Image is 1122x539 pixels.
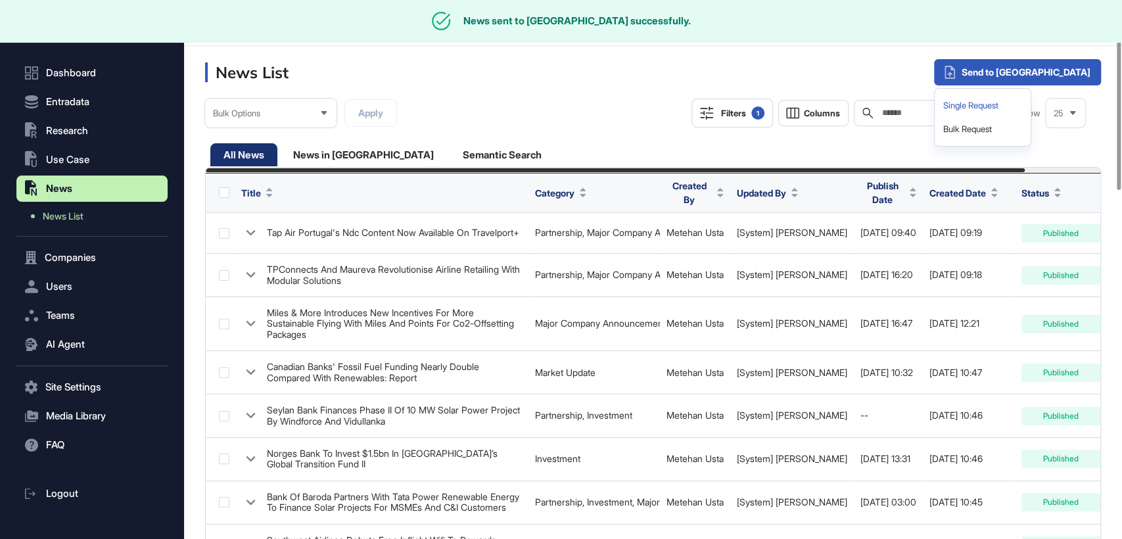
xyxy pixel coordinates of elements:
[929,227,1008,238] div: [DATE] 09:19
[860,227,916,238] div: [DATE] 09:40
[737,269,847,280] a: [System] [PERSON_NAME]
[737,453,847,464] a: [System] [PERSON_NAME]
[929,186,998,200] button: Created Date
[1021,186,1061,200] button: Status
[860,269,916,280] div: [DATE] 16:20
[778,100,849,126] button: Columns
[666,453,724,464] a: Metehan Usta
[535,497,653,507] div: Partnership, Investment, Major Company Announcement
[929,367,1008,378] div: [DATE] 10:47
[940,94,1025,118] div: Single Request
[16,480,168,507] a: Logout
[46,488,78,499] span: Logout
[737,186,798,200] button: Updated By
[929,186,986,200] span: Created Date
[666,496,724,507] a: Metehan Usta
[666,179,724,206] button: Created By
[16,245,168,271] button: Companies
[45,252,96,263] span: Companies
[737,227,847,238] a: [System] [PERSON_NAME]
[267,405,522,427] div: Seylan Bank Finances Phase II Of 10 MW Solar Power Project By Windforce And Vidullanka
[46,68,96,78] span: Dashboard
[16,331,168,358] button: AI Agent
[241,186,261,200] span: Title
[535,186,574,200] span: Category
[43,211,83,222] span: News List
[267,362,522,383] div: Canadian Banks' Fossil Fuel Funding Nearly Double Compared With Renewables: Report
[666,410,724,421] a: Metehan Usta
[463,15,691,27] div: News sent to [GEOGRAPHIC_DATA] successfully.
[929,497,1008,507] div: [DATE] 10:45
[535,186,586,200] button: Category
[1021,493,1100,511] div: Published
[23,204,168,228] a: News List
[860,410,916,421] div: --
[46,183,72,194] span: News
[1021,224,1100,243] div: Published
[16,89,168,115] button: Entradata
[940,118,1025,141] div: Bulk Request
[737,186,786,200] span: Updated By
[16,302,168,329] button: Teams
[666,317,724,329] a: Metehan Usta
[267,492,522,513] div: Bank Of Baroda Partners With Tata Power Renewable Energy To Finance Solar Projects For MSMEs And ...
[860,179,916,206] button: Publish Date
[46,281,72,292] span: Users
[860,179,904,206] span: Publish Date
[46,97,89,107] span: Entradata
[210,143,277,166] div: All News
[46,126,88,136] span: Research
[1054,108,1064,118] span: 25
[16,374,168,400] button: Site Settings
[267,227,519,238] div: Tap Air Portugal's Ndc Content Now Available On Travelport+
[205,62,289,82] h3: News List
[16,403,168,429] button: Media Library
[1021,266,1100,285] div: Published
[1021,407,1100,425] div: Published
[860,454,916,464] div: [DATE] 13:31
[535,454,653,464] div: Investment
[46,310,75,321] span: Teams
[535,410,653,421] div: Partnership, Investment
[535,318,653,329] div: Major Company Announcement
[267,308,522,340] div: Miles & More Introduces New Incentives For More Sustainable Flying With Miles And Points For Co2-...
[751,106,764,120] div: 1
[1021,315,1100,333] div: Published
[666,367,724,378] a: Metehan Usta
[535,367,653,378] div: Market Update
[450,143,555,166] div: Semantic Search
[666,179,712,206] span: Created By
[46,339,85,350] span: AI Agent
[280,143,447,166] div: News in [GEOGRAPHIC_DATA]
[860,367,916,378] div: [DATE] 10:32
[213,108,260,118] span: Bulk Options
[16,273,168,300] button: Users
[929,454,1008,464] div: [DATE] 10:46
[737,496,847,507] a: [System] [PERSON_NAME]
[16,176,168,202] button: News
[860,318,916,329] div: [DATE] 16:47
[46,154,89,165] span: Use Case
[267,264,522,286] div: TPConnects And Maureva Revolutionise Airline Retailing With Modular Solutions
[535,227,653,238] div: Partnership, Major Company Announcement
[691,99,773,128] button: Filters1
[16,147,168,173] button: Use Case
[934,59,1101,85] div: Send to [GEOGRAPHIC_DATA]
[721,106,764,120] div: Filters
[535,269,653,280] div: Partnership, Major Company Announcement
[1021,363,1100,382] div: Published
[16,60,168,86] a: Dashboard
[804,108,840,118] span: Columns
[46,411,106,421] span: Media Library
[666,269,724,280] a: Metehan Usta
[929,410,1008,421] div: [DATE] 10:46
[16,432,168,458] button: FAQ
[929,318,1008,329] div: [DATE] 12:21
[929,269,1008,280] div: [DATE] 09:18
[737,367,847,378] a: [System] [PERSON_NAME]
[46,440,64,450] span: FAQ
[45,382,101,392] span: Site Settings
[1021,450,1100,468] div: Published
[666,227,724,238] a: Metehan Usta
[860,497,916,507] div: [DATE] 03:00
